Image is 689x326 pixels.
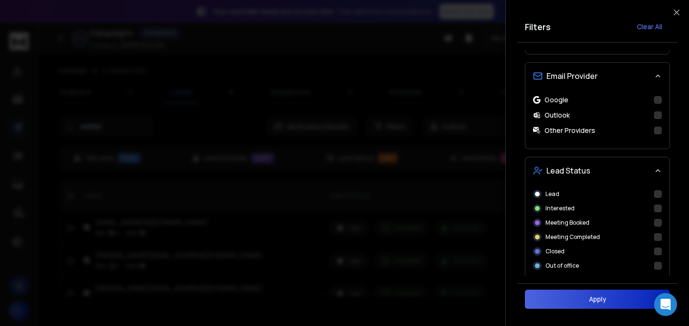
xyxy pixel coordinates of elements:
div: Email Provider [525,89,669,149]
span: Lead Status [546,165,590,176]
p: Other Providers [545,126,595,135]
p: Out of office [545,262,579,270]
p: Meeting Booked [545,219,589,227]
div: Open Intercom Messenger [654,293,677,316]
p: Google [545,95,568,105]
button: Clear All [629,17,670,36]
div: Lead Status [525,184,669,312]
p: Outlook [545,110,570,120]
p: Meeting Completed [545,233,600,241]
button: Lead Status [525,157,669,184]
button: Apply [525,290,670,309]
p: Lead [545,190,559,198]
button: Email Provider [525,63,669,89]
p: Interested [545,205,575,212]
p: Closed [545,248,565,255]
span: Email Provider [546,70,598,82]
h2: Filters [525,20,551,33]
